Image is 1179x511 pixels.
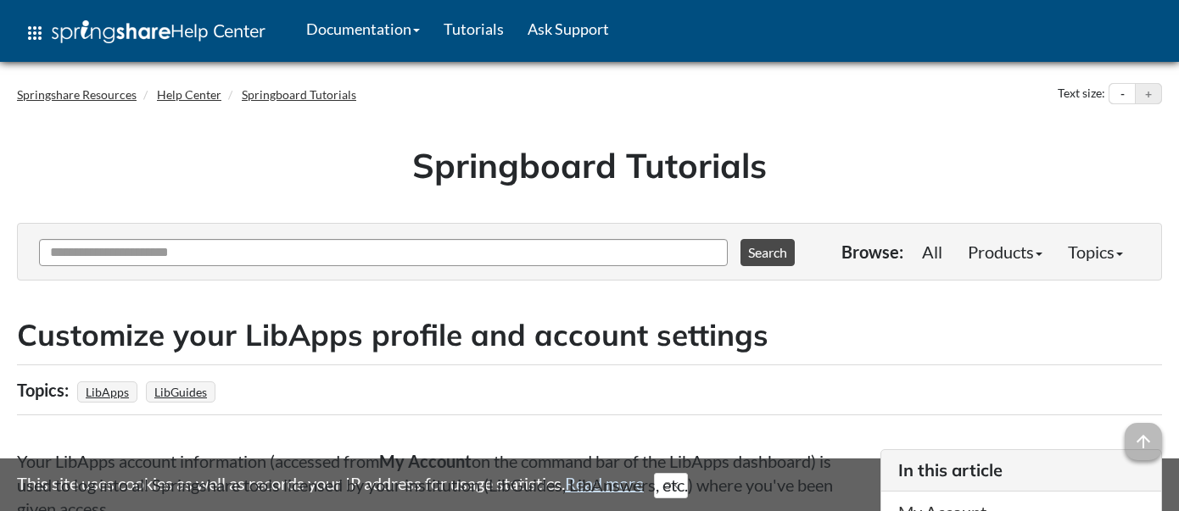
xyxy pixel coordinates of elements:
[955,235,1055,269] a: Products
[841,240,903,264] p: Browse:
[1055,235,1136,269] a: Topics
[740,239,795,266] button: Search
[1125,425,1162,445] a: arrow_upward
[242,87,356,102] a: Springboard Tutorials
[83,380,131,404] a: LibApps
[1125,423,1162,460] span: arrow_upward
[516,8,621,50] a: Ask Support
[30,142,1149,189] h1: Springboard Tutorials
[1109,84,1135,104] button: Decrease text size
[17,374,73,406] div: Topics:
[1136,84,1161,104] button: Increase text size
[432,8,516,50] a: Tutorials
[13,8,277,58] a: apps Help Center
[52,20,170,43] img: Springshare
[898,458,1145,482] h3: In this article
[17,314,1162,356] h2: Customize your LibApps profile and account settings
[25,23,45,43] span: apps
[170,19,265,42] span: Help Center
[909,235,955,269] a: All
[157,87,221,102] a: Help Center
[152,380,210,404] a: LibGuides
[17,87,137,102] a: Springshare Resources
[379,451,472,471] strong: My Account
[294,8,432,50] a: Documentation
[1054,83,1109,105] div: Text size:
